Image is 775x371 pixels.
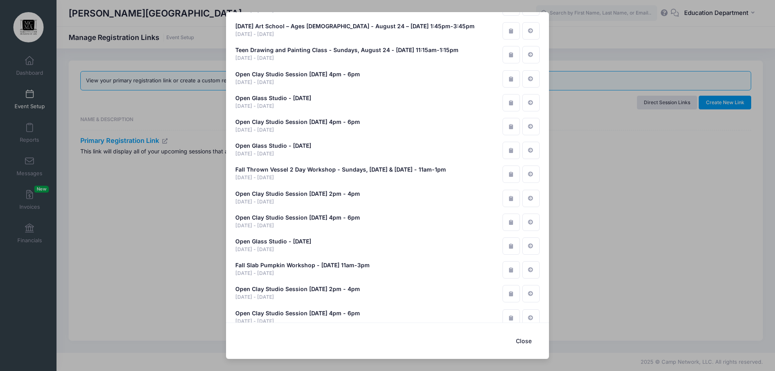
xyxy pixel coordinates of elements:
[503,142,520,159] button: Copy to clipboard
[235,198,360,206] div: [DATE] - [DATE]
[522,142,540,159] a: Test direct registration link
[235,79,360,86] div: [DATE] - [DATE]
[235,103,311,110] div: [DATE] - [DATE]
[503,190,520,207] button: Copy to clipboard
[522,309,540,327] a: Test direct registration link
[503,261,520,279] button: Copy to clipboard
[235,261,370,270] div: Fall Slab Pumpkin Workshop - [DATE] 11am-3pm
[235,46,459,54] div: Teen Drawing and Painting Class - Sundays, August 24 - [DATE] 11:15am-1:15pm
[503,214,520,231] button: Copy to clipboard
[235,270,370,277] div: [DATE] - [DATE]
[522,94,540,111] a: Test direct registration link
[522,237,540,255] a: Test direct registration link
[235,22,475,31] div: [DATE] Art School – Ages [DEMOGRAPHIC_DATA] - August 24 – [DATE] 1:45pm-3:45pm
[235,70,360,79] div: Open Clay Studio Session [DATE] 4pm - 6pm
[522,166,540,183] a: Test direct registration link
[503,166,520,183] button: Copy to clipboard
[235,126,360,134] div: [DATE] - [DATE]
[235,285,360,293] div: Open Clay Studio Session [DATE] 2pm - 4pm
[235,237,311,246] div: Open Glass Studio - [DATE]
[522,118,540,135] a: Test direct registration link
[235,142,311,150] div: Open Glass Studio - [DATE]
[235,190,360,198] div: Open Clay Studio Session [DATE] 2pm - 4pm
[522,22,540,40] a: Test direct registration link
[522,214,540,231] a: Test direct registration link
[522,285,540,302] a: Test direct registration link
[235,31,475,38] div: [DATE] - [DATE]
[503,22,520,40] button: Copy to clipboard
[507,332,540,350] button: Close
[522,70,540,88] a: Test direct registration link
[235,166,446,174] div: Fall Thrown Vessel 2 Day Workshop - Sundays, [DATE] & [DATE] - 11am-1pm
[522,261,540,279] a: Test direct registration link
[235,309,360,318] div: Open Clay Studio Session [DATE] 4pm - 6pm
[503,285,520,302] button: Copy to clipboard
[235,222,360,230] div: [DATE] - [DATE]
[522,190,540,207] a: Test direct registration link
[235,318,360,325] div: [DATE] - [DATE]
[235,214,360,222] div: Open Clay Studio Session [DATE] 4pm - 6pm
[522,46,540,63] a: Test direct registration link
[503,237,520,255] button: Copy to clipboard
[503,46,520,63] button: Copy to clipboard
[235,118,360,126] div: Open Clay Studio Session [DATE] 4pm - 6pm
[503,94,520,111] button: Copy to clipboard
[235,54,459,62] div: [DATE] - [DATE]
[235,94,311,103] div: Open Glass Studio - [DATE]
[235,174,446,182] div: [DATE] - [DATE]
[503,309,520,327] button: Copy to clipboard
[235,246,311,254] div: [DATE] - [DATE]
[235,150,311,158] div: [DATE] - [DATE]
[503,118,520,135] button: Copy to clipboard
[235,293,360,301] div: [DATE] - [DATE]
[503,70,520,88] button: Copy to clipboard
